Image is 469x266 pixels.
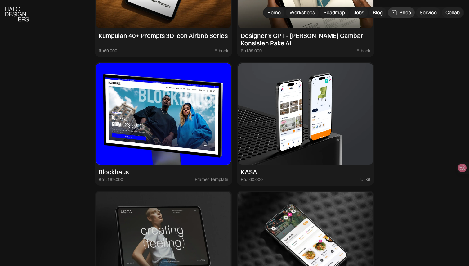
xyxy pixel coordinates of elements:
[354,9,364,16] div: Jobs
[99,168,129,176] div: Blockhaus
[99,177,123,182] div: Rp1.199.000
[442,7,463,18] a: Collab
[241,168,257,176] div: KASA
[241,32,370,47] div: Designer x GPT - [PERSON_NAME] Gambar Konsisten Pake AI
[267,9,281,16] div: Home
[289,9,315,16] div: Workshops
[400,9,411,16] div: Shop
[95,62,232,186] a: BlockhausRp1.199.000Framer Template
[99,32,228,39] div: Kumpulan 40+ Prompts 3D Icon Airbnb Series
[416,7,440,18] a: Service
[360,177,370,182] div: UI Kit
[369,7,386,18] a: Blog
[324,9,345,16] div: Roadmap
[241,48,262,53] div: Rp139.000
[237,62,374,186] a: KASARp.100.000UI Kit
[388,7,415,18] a: Shop
[373,9,383,16] div: Blog
[420,9,437,16] div: Service
[350,7,368,18] a: Jobs
[241,177,263,182] div: Rp.100.000
[264,7,284,18] a: Home
[445,9,460,16] div: Collab
[320,7,349,18] a: Roadmap
[286,7,319,18] a: Workshops
[99,48,117,53] div: Rp69.000
[356,48,370,53] div: E-book
[214,48,228,53] div: E-book
[195,177,228,182] div: Framer Template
